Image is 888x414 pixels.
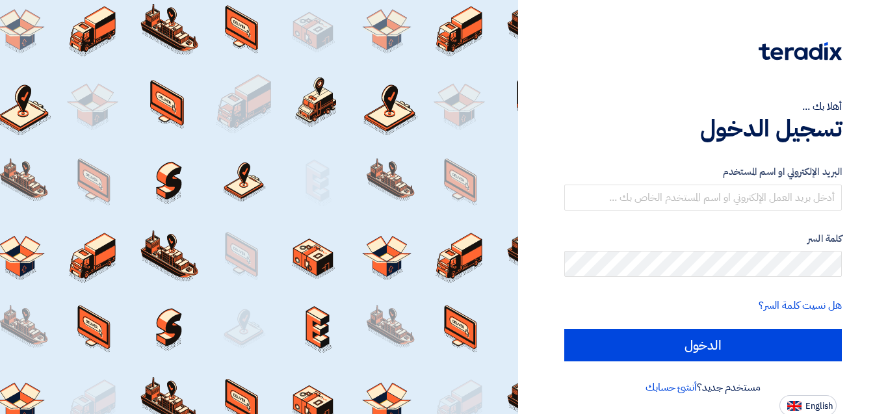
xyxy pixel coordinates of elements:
[759,42,842,60] img: Teradix logo
[787,401,802,411] img: en-US.png
[759,298,842,313] a: هل نسيت كلمة السر؟
[564,329,842,361] input: الدخول
[564,164,842,179] label: البريد الإلكتروني او اسم المستخدم
[646,380,697,395] a: أنشئ حسابك
[564,185,842,211] input: أدخل بريد العمل الإلكتروني او اسم المستخدم الخاص بك ...
[805,402,833,411] span: English
[564,114,842,143] h1: تسجيل الدخول
[564,99,842,114] div: أهلا بك ...
[564,380,842,395] div: مستخدم جديد؟
[564,231,842,246] label: كلمة السر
